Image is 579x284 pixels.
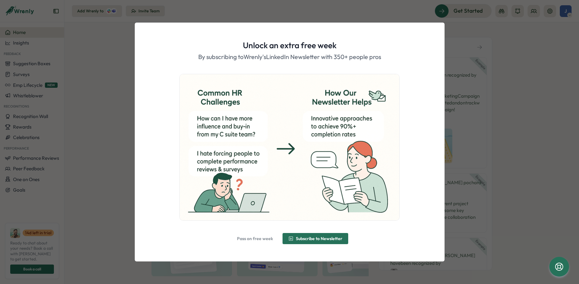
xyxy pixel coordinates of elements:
[198,52,381,62] p: By subscribing to Wrenly's LinkedIn Newsletter with 350+ people pros
[231,233,279,244] button: Pass on free week
[296,236,342,241] span: Subscribe to Newsletter
[237,236,273,241] span: Pass on free week
[180,74,399,220] img: ChatGPT Image
[283,233,348,244] button: Subscribe to Newsletter
[243,40,336,51] h1: Unlock an extra free week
